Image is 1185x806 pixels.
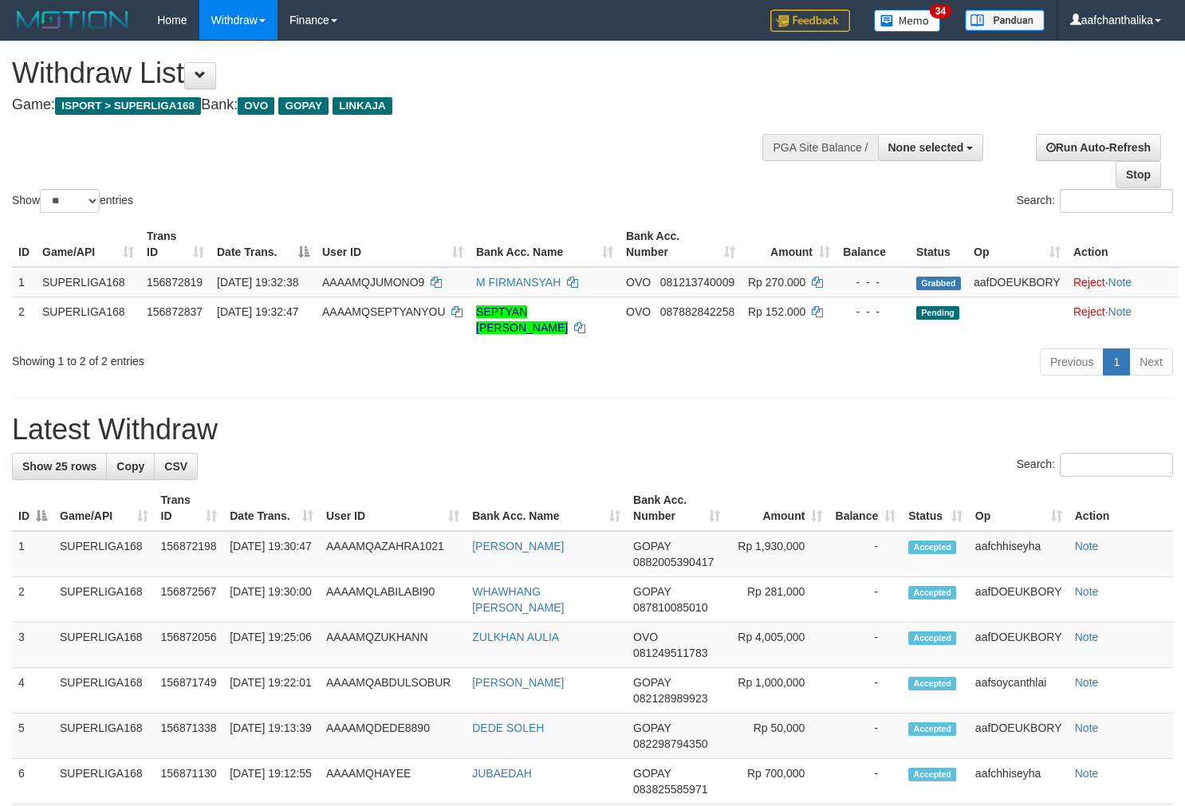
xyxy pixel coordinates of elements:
span: ISPORT > SUPERLIGA168 [55,97,201,115]
th: Status [910,222,967,267]
td: SUPERLIGA168 [36,267,140,297]
span: None selected [888,141,964,154]
input: Search: [1060,453,1173,477]
a: Note [1075,676,1099,689]
td: 156872056 [155,623,224,668]
th: Game/API: activate to sort column ascending [53,486,155,531]
td: 4 [12,668,53,714]
span: Copy 0882005390417 to clipboard [633,556,714,568]
td: SUPERLIGA168 [53,714,155,759]
span: GOPAY [633,721,671,734]
th: Amount: activate to sort column ascending [742,222,837,267]
td: SUPERLIGA168 [53,531,155,577]
span: LINKAJA [333,97,392,115]
span: Copy [116,460,144,473]
a: Reject [1073,276,1105,289]
img: MOTION_logo.png [12,8,133,32]
span: Copy 082128989923 to clipboard [633,692,707,705]
td: aafchhiseyha [969,759,1069,804]
th: User ID: activate to sort column ascending [316,222,470,267]
h4: Game: Bank: [12,97,774,113]
img: Button%20Memo.svg [874,10,941,32]
td: [DATE] 19:13:39 [223,714,320,759]
td: · [1067,267,1179,297]
button: None selected [878,134,984,161]
th: Op: activate to sort column ascending [967,222,1067,267]
td: Rp 50,000 [726,714,829,759]
div: Showing 1 to 2 of 2 entries [12,347,482,369]
span: Accepted [908,768,956,781]
a: [PERSON_NAME] [472,540,564,552]
span: Accepted [908,586,956,600]
a: Note [1108,305,1132,318]
th: Bank Acc. Name: activate to sort column ascending [466,486,627,531]
span: GOPAY [633,676,671,689]
td: SUPERLIGA168 [53,623,155,668]
span: GOPAY [278,97,329,115]
td: - [829,759,902,804]
td: 156871749 [155,668,224,714]
label: Search: [1017,453,1173,477]
td: 1 [12,531,53,577]
a: Note [1075,767,1099,780]
span: GOPAY [633,585,671,598]
span: [DATE] 19:32:47 [217,305,298,318]
a: Note [1075,540,1099,552]
th: ID: activate to sort column descending [12,486,53,531]
th: Trans ID: activate to sort column ascending [155,486,224,531]
td: AAAAMQABDULSOBUR [320,668,466,714]
a: Note [1075,585,1099,598]
span: Copy 081249511783 to clipboard [633,647,707,659]
td: · [1067,297,1179,342]
h1: Latest Withdraw [12,414,1173,446]
th: User ID: activate to sort column ascending [320,486,466,531]
td: aafDOEUKBORY [969,714,1069,759]
span: Accepted [908,631,956,645]
td: - [829,668,902,714]
td: Rp 1,930,000 [726,531,829,577]
th: Balance: activate to sort column ascending [829,486,902,531]
a: Note [1075,721,1099,734]
td: SUPERLIGA168 [53,577,155,623]
a: DEDE SOLEH [472,721,544,734]
td: 156872567 [155,577,224,623]
a: Note [1075,631,1099,643]
span: OVO [626,305,651,318]
td: 156871130 [155,759,224,804]
select: Showentries [40,189,100,213]
td: [DATE] 19:25:06 [223,623,320,668]
a: Copy [106,453,155,480]
a: ZULKHAN AULIA [472,631,559,643]
span: Accepted [908,541,956,554]
a: 1 [1103,348,1130,375]
th: ID [12,222,36,267]
a: Reject [1073,305,1105,318]
td: SUPERLIGA168 [53,759,155,804]
th: Amount: activate to sort column ascending [726,486,829,531]
th: Trans ID: activate to sort column ascending [140,222,211,267]
span: GOPAY [633,767,671,780]
td: Rp 700,000 [726,759,829,804]
td: aafsoycanthlai [969,668,1069,714]
td: AAAAMQLABILABI90 [320,577,466,623]
td: Rp 4,005,000 [726,623,829,668]
td: 6 [12,759,53,804]
th: Bank Acc. Number: activate to sort column ascending [620,222,742,267]
span: Copy 083825585971 to clipboard [633,783,707,796]
td: [DATE] 19:22:01 [223,668,320,714]
td: 156871338 [155,714,224,759]
input: Search: [1060,189,1173,213]
td: - [829,531,902,577]
a: Stop [1116,161,1161,188]
span: [DATE] 19:32:38 [217,276,298,289]
a: CSV [154,453,198,480]
span: OVO [238,97,274,115]
span: Pending [916,306,959,320]
span: AAAAMQJUMONO9 [322,276,424,289]
span: CSV [164,460,187,473]
td: AAAAMQDEDE8890 [320,714,466,759]
td: 156872198 [155,531,224,577]
div: - - - [843,274,904,290]
label: Show entries [12,189,133,213]
span: 34 [930,4,951,18]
